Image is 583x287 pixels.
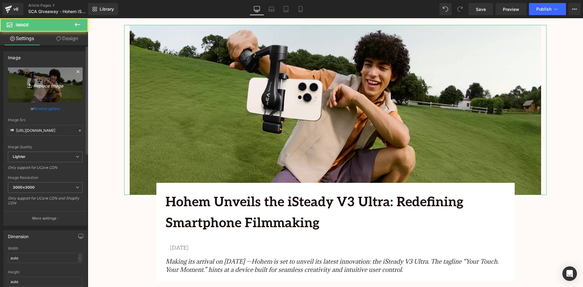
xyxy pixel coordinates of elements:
a: Article Pages [28,3,98,8]
a: Mobile [293,3,308,15]
button: Undo [439,3,452,15]
a: v6 [2,3,23,15]
div: Image Resolution [8,176,83,180]
b: 3000x3000 [13,185,35,190]
a: Browse gallery [34,103,60,114]
a: Desktop [250,3,264,15]
button: More [568,3,581,15]
span: Preview [503,6,519,12]
b: Hohem Unveils the iSteady V3 Ultra: Redefining Smartphone Filmmaking [78,176,376,213]
button: Publish [529,3,566,15]
input: Link [8,125,83,136]
div: Image [8,52,21,60]
input: auto [8,277,83,287]
span: Publish [536,7,551,12]
span: Save [476,6,486,12]
span: Library [100,6,114,12]
div: Image Src [8,118,83,122]
button: Redo [454,3,466,15]
span: SCA Giveaway - Hohem iSteady V3 Ultra [28,9,87,14]
a: Design [45,32,89,45]
a: Laptop [264,3,279,15]
div: Only support for UCare CDN and Shopify CDN [8,196,83,210]
div: Dimension [8,231,29,239]
p: [DATE] [82,226,413,234]
button: More settings [4,211,87,225]
div: Width [8,246,83,251]
a: New Library [88,3,118,15]
i: Replace Image [21,81,70,89]
div: Only support for UCare CDN [8,165,83,174]
a: Tablet [279,3,293,15]
input: auto [8,253,83,263]
div: Image Quality [8,145,83,149]
div: or [8,105,83,112]
b: Lighter [13,154,26,159]
p: More settings [32,216,56,221]
span: Image [16,22,29,27]
div: Height [8,270,83,274]
div: Open Intercom Messenger [562,266,577,281]
div: v6 [12,5,20,13]
a: Preview [496,3,527,15]
i: Making its arrival on [DATE] —Hohem is set to unveil its latest innovation: the iSteady V3 Ultra.... [78,239,411,255]
div: - [78,254,82,262]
